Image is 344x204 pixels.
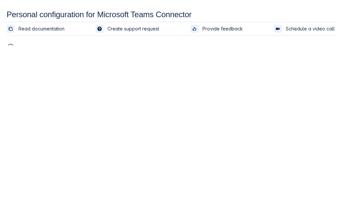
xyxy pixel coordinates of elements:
span: support [97,26,102,31]
a: Create support request [96,25,162,33]
span: Provide feedback [202,25,243,32]
span: Read documentation [19,25,64,32]
div: Personal configuration for Microsoft Teams Connector [7,10,337,19]
span: videoCall [275,26,280,31]
span: documentation [8,26,13,31]
span: Create support request [107,25,159,32]
span: Schedule a video call [286,25,335,32]
a: Provide feedback [191,25,245,33]
a: Read documentation [7,25,67,33]
a: Schedule a video call [274,25,337,33]
span: feedback [192,26,197,31]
